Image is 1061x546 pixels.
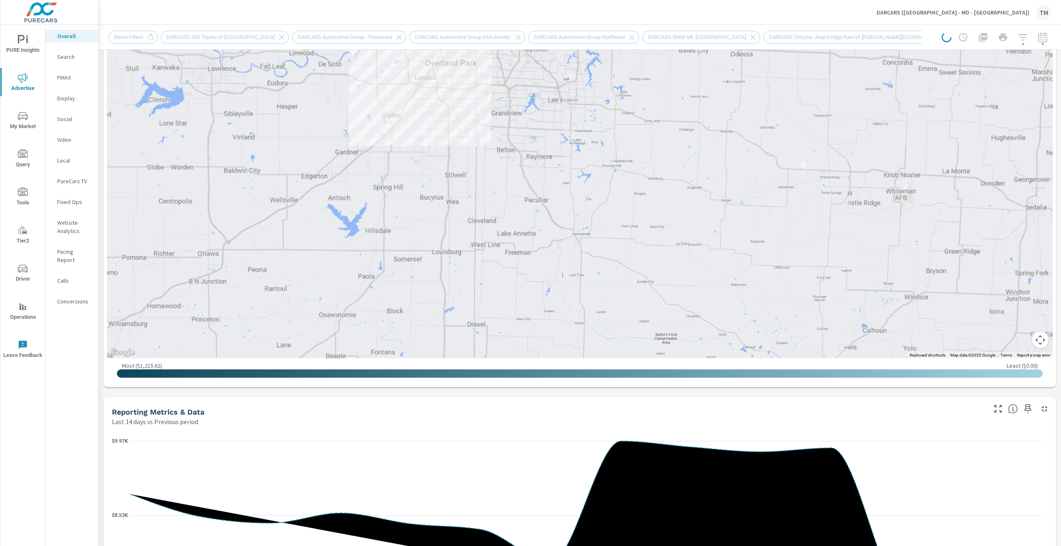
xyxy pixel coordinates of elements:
[0,25,45,368] div: nav menu
[112,438,128,444] text: $9.97K
[46,216,98,237] div: Website Analytics
[109,347,136,358] img: Google
[57,94,92,102] p: Display
[46,71,98,84] div: PMAX
[3,302,43,322] span: Operations
[1036,5,1051,20] div: TM
[3,340,43,360] span: Leave Feedback
[1000,353,1012,357] a: Terms
[3,149,43,170] span: Query
[122,362,162,369] p: Most ( $1,215.62 )
[57,198,92,206] p: Fixed Ops
[877,9,1030,16] p: DARCARS ([GEOGRAPHIC_DATA] - MD - [GEOGRAPHIC_DATA])
[3,226,43,246] span: Tier2
[3,264,43,284] span: Driver
[46,154,98,167] div: Local
[46,175,98,187] div: PureCars TV
[1008,404,1018,414] span: Understand performance data overtime and see how metrics compare to each other.
[1038,402,1051,415] button: Minimize Widget
[910,352,945,358] button: Keyboard shortcuts
[46,92,98,104] div: Display
[1017,353,1050,357] a: Report a map error
[46,30,98,42] div: Overall
[57,277,92,285] p: Calls
[57,297,92,306] p: Conversions
[46,295,98,308] div: Conversions
[57,177,92,185] p: PureCars TV
[46,51,98,63] div: Search
[1007,362,1038,369] p: Least ( $0.00 )
[950,353,996,357] span: Map data ©2025 Google
[46,196,98,208] div: Fixed Ops
[46,133,98,146] div: Video
[3,111,43,131] span: My Market
[46,274,98,287] div: Calls
[112,408,204,416] h5: Reporting Metrics & Data
[46,245,98,266] div: Pacing Report
[112,512,128,518] text: $8.53K
[57,115,92,123] p: Social
[112,417,198,427] p: Last 14 days vs Previous period
[1021,402,1034,415] span: Save this to your personalized report
[3,35,43,55] span: PURE Insights
[57,156,92,165] p: Local
[3,187,43,208] span: Tools
[57,248,92,264] p: Pacing Report
[57,136,92,144] p: Video
[3,73,43,93] span: Advertise
[57,218,92,235] p: Website Analytics
[57,53,92,61] p: Search
[57,32,92,40] p: Overall
[57,73,92,82] p: PMAX
[1032,332,1049,348] button: Map camera controls
[109,347,136,358] a: Open this area in Google Maps (opens a new window)
[46,113,98,125] div: Social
